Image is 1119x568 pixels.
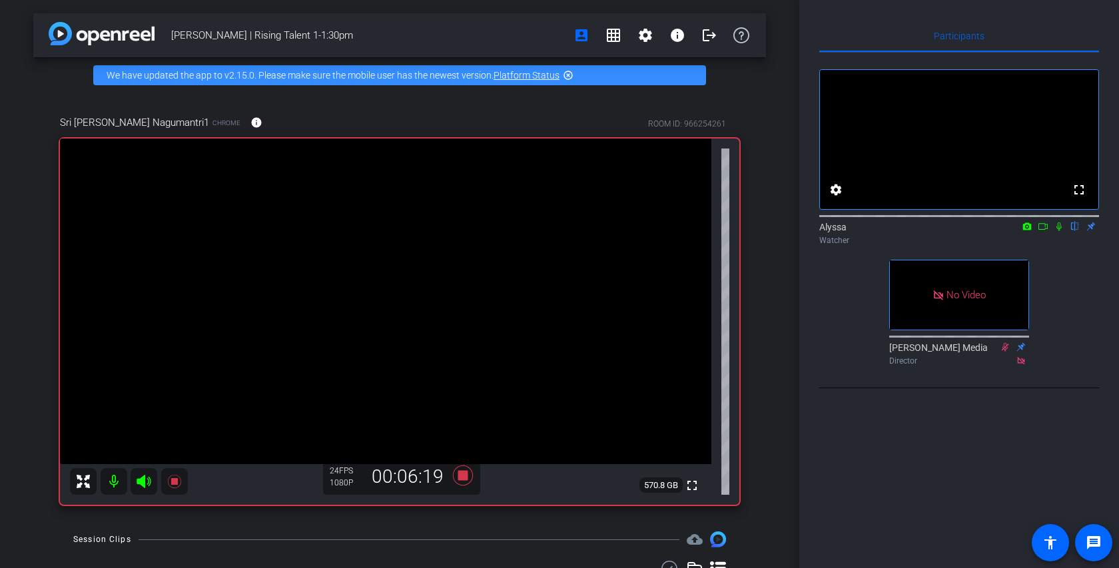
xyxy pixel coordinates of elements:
mat-icon: message [1086,535,1102,551]
a: Platform Status [494,70,559,81]
mat-icon: fullscreen [1071,182,1087,198]
span: [PERSON_NAME] | Rising Talent 1-1:30pm [171,22,565,49]
mat-icon: logout [701,27,717,43]
span: No Video [946,289,986,301]
span: Sri [PERSON_NAME] Nagumantri1 [60,115,209,130]
mat-icon: fullscreen [684,477,700,493]
div: Alyssa [819,220,1099,246]
span: 570.8 GB [639,477,683,493]
div: Session Clips [73,533,131,546]
mat-icon: info [250,117,262,129]
mat-icon: info [669,27,685,43]
mat-icon: settings [828,182,844,198]
div: Watcher [819,234,1099,246]
mat-icon: account_box [573,27,589,43]
mat-icon: settings [637,27,653,43]
mat-icon: accessibility [1042,535,1058,551]
div: 1080P [330,477,363,488]
div: 00:06:19 [363,465,452,488]
div: We have updated the app to v2.15.0. Please make sure the mobile user has the newest version. [93,65,706,85]
span: FPS [339,466,353,475]
mat-icon: highlight_off [563,70,573,81]
span: Participants [934,31,984,41]
div: ROOM ID: 966254261 [648,118,726,130]
mat-icon: grid_on [605,27,621,43]
div: [PERSON_NAME] Media [889,341,1029,367]
span: Destinations for your clips [687,531,703,547]
mat-icon: cloud_upload [687,531,703,547]
div: 24 [330,465,363,476]
img: Session clips [710,531,726,547]
mat-icon: flip [1067,220,1083,232]
span: Chrome [212,118,240,128]
div: Director [889,355,1029,367]
img: app-logo [49,22,155,45]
